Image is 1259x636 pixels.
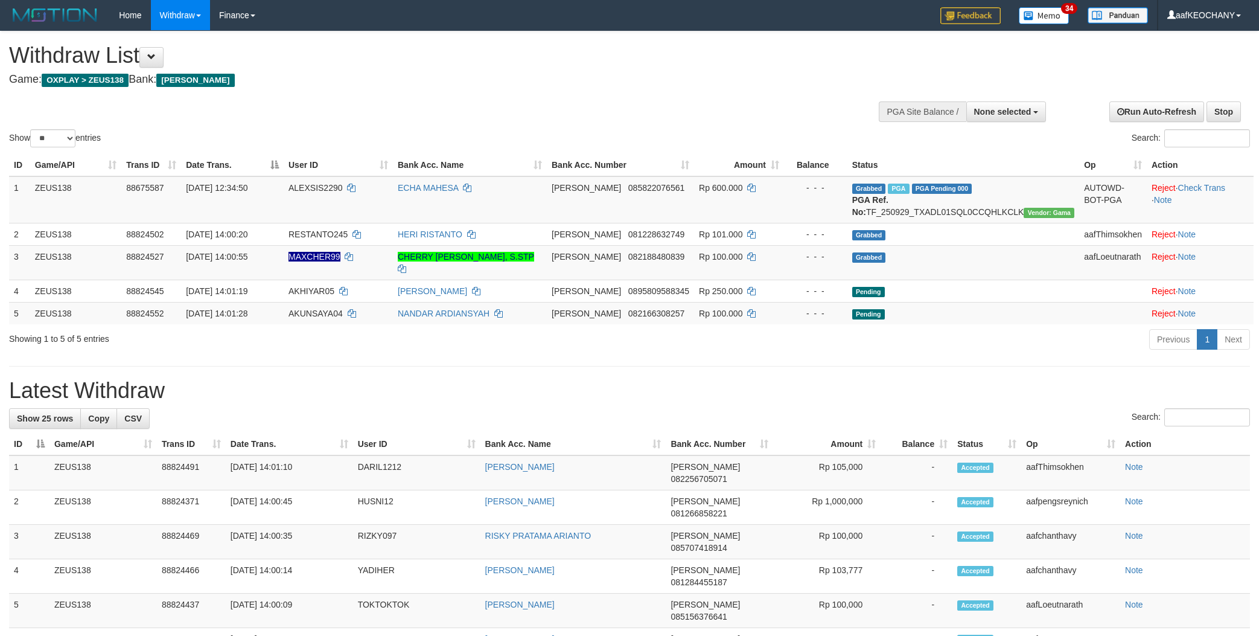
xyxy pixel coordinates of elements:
label: Show entries [9,129,101,147]
td: [DATE] 14:00:45 [226,490,353,525]
span: [PERSON_NAME] [671,531,740,541]
span: Vendor URL: https://trx31.1velocity.biz [1024,208,1074,218]
td: Rp 100,000 [773,594,881,628]
h4: Game: Bank: [9,74,827,86]
span: Copy 085156376641 to clipboard [671,612,727,622]
div: - - - [789,285,843,297]
img: Button%20Memo.svg [1019,7,1069,24]
span: 88824552 [126,309,164,318]
span: AKHIYAR05 [288,286,334,296]
span: 88824527 [126,252,164,262]
a: Reject [1152,230,1176,239]
label: Search: [1132,129,1250,147]
a: Reject [1152,309,1176,318]
div: - - - [789,307,843,320]
span: Rp 100.000 [699,252,742,262]
span: Copy 081266858221 to clipboard [671,509,727,518]
td: aafThimsokhen [1079,223,1147,245]
td: 88824491 [157,455,226,490]
span: Rp 101.000 [699,230,742,239]
img: Feedback.jpg [940,7,1001,24]
td: [DATE] 14:00:14 [226,559,353,594]
span: Copy 085707418914 to clipboard [671,543,727,553]
td: ZEUS138 [49,594,157,628]
td: ZEUS138 [49,490,157,525]
td: · · [1147,176,1254,223]
td: ZEUS138 [30,280,121,302]
a: Reject [1152,183,1176,193]
span: [PERSON_NAME] [552,230,621,239]
span: Copy 0895809588345 to clipboard [628,286,689,296]
td: aafLoeutnarath [1021,594,1120,628]
td: 4 [9,280,30,302]
a: 1 [1197,329,1217,350]
td: TOKTOKTOK [353,594,480,628]
th: Status: activate to sort column ascending [952,433,1021,455]
td: RIZKY097 [353,525,480,559]
th: Bank Acc. Name: activate to sort column ascending [480,433,666,455]
select: Showentries [30,129,75,147]
a: [PERSON_NAME] [398,286,467,296]
label: Search: [1132,408,1250,426]
a: Check Trans [1178,183,1226,193]
span: Copy 082256705071 to clipboard [671,474,727,484]
td: 3 [9,525,49,559]
span: [PERSON_NAME] [552,252,621,262]
span: Accepted [957,463,993,473]
a: Copy [80,408,117,429]
th: Op: activate to sort column ascending [1079,154,1147,176]
td: aafpengsreynich [1021,490,1120,525]
span: 88824545 [126,286,164,296]
a: HERI RISTANTO [398,230,462,239]
td: YADIHER [353,559,480,594]
span: 88675587 [126,183,164,193]
a: ECHA MAHESA [398,183,458,193]
td: · [1147,223,1254,245]
span: [PERSON_NAME] [552,309,621,318]
td: 88824371 [157,490,226,525]
td: 5 [9,594,49,628]
div: - - - [789,228,843,240]
a: Reject [1152,286,1176,296]
td: [DATE] 14:00:35 [226,525,353,559]
span: Grabbed [852,184,886,194]
td: 2 [9,490,49,525]
a: Show 25 rows [9,408,81,429]
span: [PERSON_NAME] [671,462,740,472]
span: Nama rekening ada tanda titik/strip, harap diedit [288,252,340,262]
span: [DATE] 12:34:50 [186,183,247,193]
td: Rp 1,000,000 [773,490,881,525]
a: [PERSON_NAME] [485,462,555,472]
td: ZEUS138 [30,245,121,280]
td: ZEUS138 [49,559,157,594]
th: User ID: activate to sort column ascending [284,154,393,176]
td: ZEUS138 [30,176,121,223]
span: None selected [974,107,1031,117]
a: Reject [1152,252,1176,262]
span: [PERSON_NAME] [671,496,740,506]
td: - [881,594,952,628]
input: Search: [1164,129,1250,147]
span: Marked by aafpengsreynich [888,184,909,194]
th: User ID: activate to sort column ascending [353,433,480,455]
span: Copy [88,414,109,423]
a: Note [1178,230,1196,239]
span: 88824502 [126,230,164,239]
a: [PERSON_NAME] [485,565,555,575]
td: [DATE] 14:00:09 [226,594,353,628]
span: Accepted [957,497,993,507]
td: 2 [9,223,30,245]
a: Note [1178,252,1196,262]
th: Status [847,154,1080,176]
span: Pending [852,309,885,320]
th: Bank Acc. Name: activate to sort column ascending [393,154,547,176]
span: AKUNSAYA04 [288,309,343,318]
th: Game/API: activate to sort column ascending [49,433,157,455]
span: [DATE] 14:01:19 [186,286,247,296]
th: Bank Acc. Number: activate to sort column ascending [547,154,694,176]
td: 1 [9,455,49,490]
a: Note [1125,531,1143,541]
a: CHERRY [PERSON_NAME], S.STP [398,252,534,262]
td: 88824466 [157,559,226,594]
span: Pending [852,287,885,297]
